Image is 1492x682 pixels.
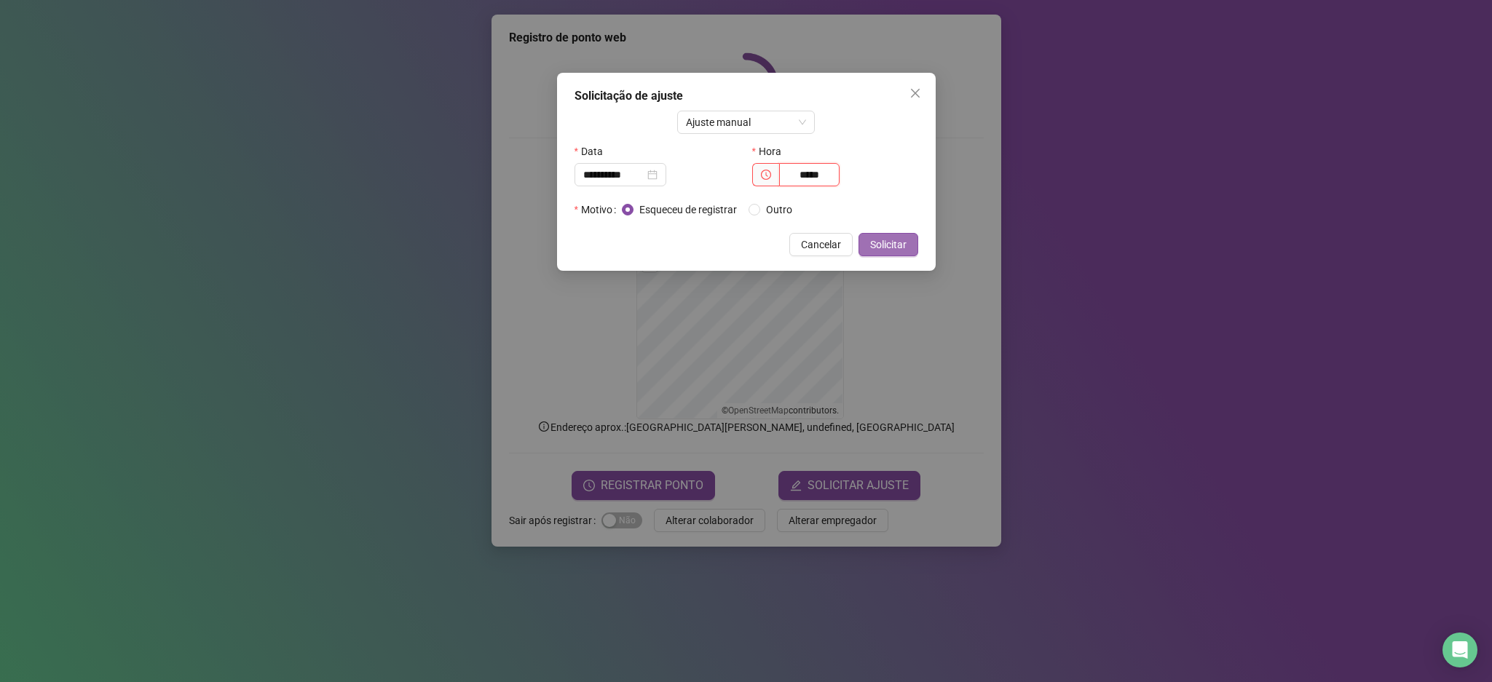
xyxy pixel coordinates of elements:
[686,111,806,133] span: Ajuste manual
[575,198,622,221] label: Motivo
[870,237,907,253] span: Solicitar
[904,82,927,105] button: Close
[789,233,853,256] button: Cancelar
[909,87,921,99] span: close
[761,170,771,180] span: clock-circle
[760,202,798,218] span: Outro
[859,233,918,256] button: Solicitar
[801,237,841,253] span: Cancelar
[752,140,791,163] label: Hora
[575,87,918,105] div: Solicitação de ajuste
[633,202,743,218] span: Esqueceu de registrar
[575,140,612,163] label: Data
[1442,633,1477,667] div: Open Intercom Messenger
